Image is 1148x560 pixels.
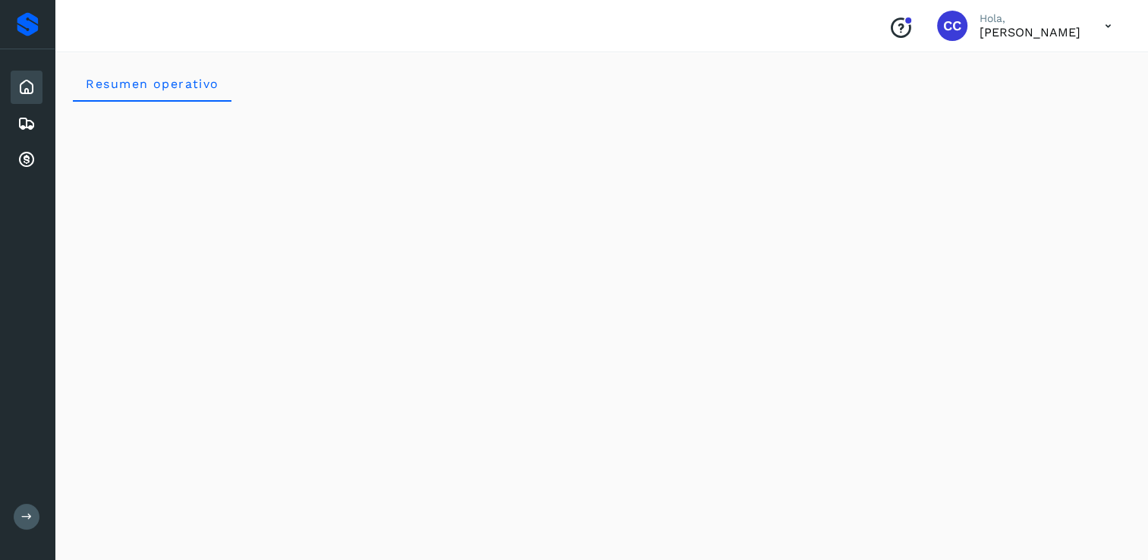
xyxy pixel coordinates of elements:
div: Embarques [11,107,42,140]
p: CARLOS CHAPARRO ORDOÑEZ [980,25,1080,39]
p: Hola, [980,12,1080,25]
span: Resumen operativo [85,77,219,91]
div: Cuentas por cobrar [11,143,42,177]
div: Inicio [11,71,42,104]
